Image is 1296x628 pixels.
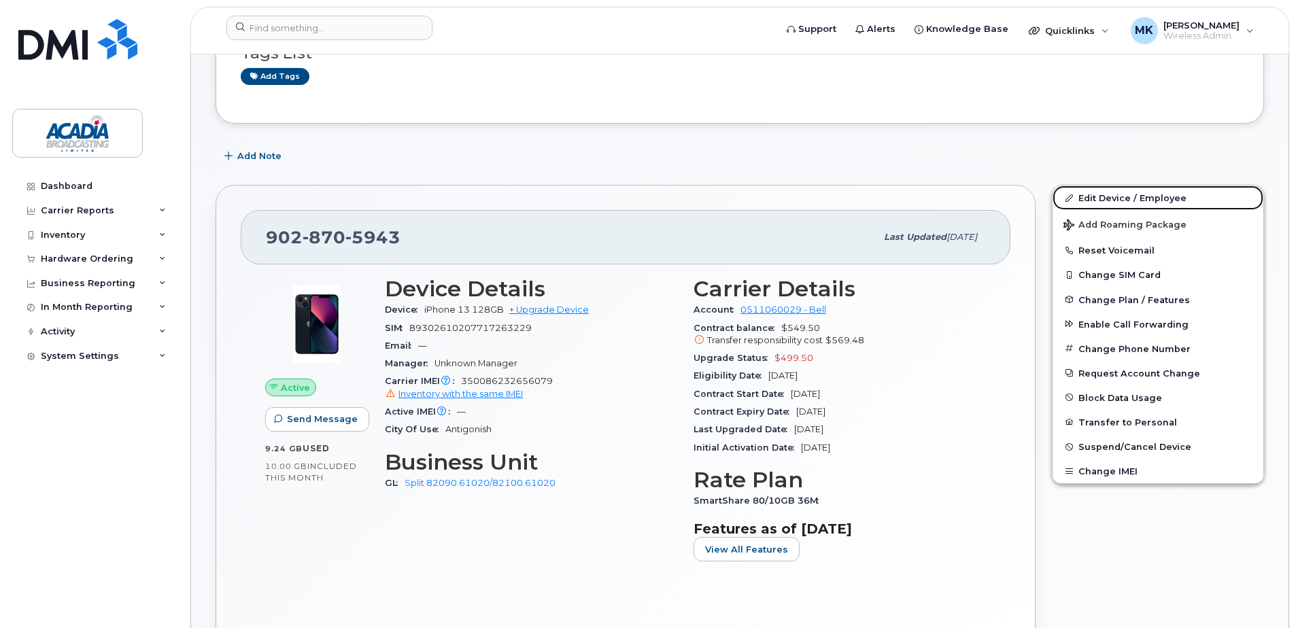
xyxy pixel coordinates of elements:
[777,16,846,43] a: Support
[1053,312,1263,336] button: Enable Call Forwarding
[1163,20,1240,31] span: [PERSON_NAME]
[216,144,293,169] button: Add Note
[385,424,445,434] span: City Of Use
[694,406,796,417] span: Contract Expiry Date
[791,389,820,399] span: [DATE]
[266,227,400,247] span: 902
[434,358,517,368] span: Unknown Manager
[424,304,504,315] span: iPhone 13 128GB
[1053,287,1263,312] button: Change Plan / Features
[385,450,677,474] h3: Business Unit
[385,304,424,315] span: Device
[241,45,1239,62] h3: Tags List
[405,478,556,488] a: Split 82090.61020/82100.61020
[398,389,523,399] span: Inventory with the same IMEI
[694,304,740,315] span: Account
[1053,385,1263,410] button: Block Data Usage
[418,341,427,351] span: —
[385,341,418,351] span: Email
[237,150,282,162] span: Add Note
[796,406,825,417] span: [DATE]
[884,232,947,242] span: Last updated
[705,543,788,556] span: View All Features
[1078,442,1191,452] span: Suspend/Cancel Device
[1019,17,1119,44] div: Quicklinks
[226,16,432,40] input: Find something...
[694,323,781,333] span: Contract balance
[385,323,409,333] span: SIM
[345,227,400,247] span: 5943
[1053,410,1263,434] button: Transfer to Personal
[1053,186,1263,210] a: Edit Device / Employee
[509,304,589,315] a: + Upgrade Device
[241,68,309,85] a: Add tags
[385,478,405,488] span: GL
[1053,459,1263,483] button: Change IMEI
[846,16,905,43] a: Alerts
[1135,22,1153,39] span: MK
[707,335,823,345] span: Transfer responsibility cost
[385,277,677,301] h3: Device Details
[905,16,1018,43] a: Knowledge Base
[694,353,774,363] span: Upgrade Status
[385,376,677,400] span: 350086232656079
[303,227,345,247] span: 870
[1053,210,1263,238] button: Add Roaming Package
[768,370,798,381] span: [DATE]
[385,389,523,399] a: Inventory with the same IMEI
[694,424,794,434] span: Last Upgraded Date
[1053,238,1263,262] button: Reset Voicemail
[385,376,461,386] span: Carrier IMEI
[1078,294,1190,304] span: Change Plan / Features
[1053,361,1263,385] button: Request Account Change
[694,521,986,537] h3: Features as of [DATE]
[1053,262,1263,287] button: Change SIM Card
[774,353,813,363] span: $499.50
[385,406,457,417] span: Active IMEI
[457,406,466,417] span: —
[1053,336,1263,361] button: Change Phone Number
[1078,319,1189,329] span: Enable Call Forwarding
[265,461,307,471] span: 10.00 GB
[801,442,830,453] span: [DATE]
[694,442,801,453] span: Initial Activation Date
[281,381,310,394] span: Active
[265,461,357,483] span: included this month
[740,304,826,315] a: 0511060029 - Bell
[1163,31,1240,41] span: Wireless Admin
[287,413,358,425] span: Send Message
[926,22,1008,36] span: Knowledge Base
[303,443,330,453] span: used
[694,323,986,347] span: $549.50
[265,407,369,432] button: Send Message
[947,232,977,242] span: [DATE]
[265,444,303,453] span: 9.24 GB
[276,283,358,365] img: image20231002-3703462-1ig824h.jpeg
[694,370,768,381] span: Eligibility Date
[1121,17,1263,44] div: Matthew King
[694,495,825,506] span: SmartShare 80/10GB 36M
[694,277,986,301] h3: Carrier Details
[825,335,864,345] span: $569.48
[1063,220,1187,232] span: Add Roaming Package
[445,424,492,434] span: Antigonish
[694,537,800,561] button: View All Features
[1045,25,1095,36] span: Quicklinks
[694,389,791,399] span: Contract Start Date
[409,323,532,333] span: 89302610207717263229
[1053,434,1263,459] button: Suspend/Cancel Device
[385,358,434,368] span: Manager
[694,468,986,492] h3: Rate Plan
[798,22,836,36] span: Support
[867,22,896,36] span: Alerts
[794,424,823,434] span: [DATE]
